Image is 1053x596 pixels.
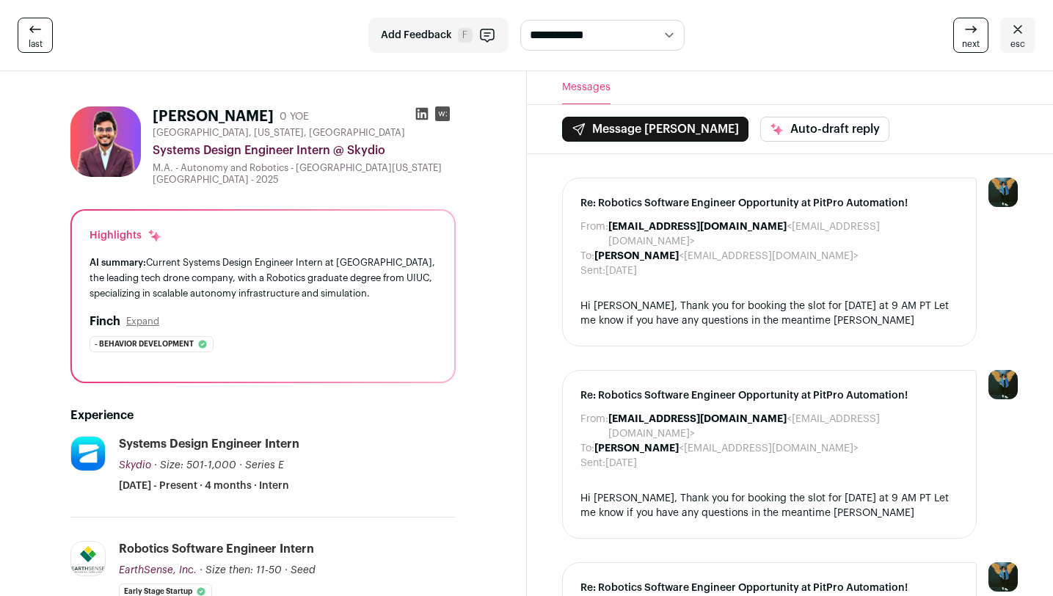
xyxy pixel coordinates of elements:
span: EarthSense, Inc. [119,565,197,575]
h2: Finch [90,313,120,330]
dt: From: [580,412,608,441]
span: Add Feedback [381,28,452,43]
a: esc [1000,18,1035,53]
span: Re: Robotics Software Engineer Opportunity at PitPro Automation! [580,196,959,211]
span: next [962,38,980,50]
span: AI summary: [90,258,146,267]
span: Series E [245,460,284,470]
span: · [285,563,288,578]
img: 12031951-medium_jpg [988,562,1018,592]
span: last [29,38,43,50]
span: esc [1010,38,1025,50]
a: last [18,18,53,53]
b: [PERSON_NAME] [594,251,679,261]
img: 6c152517e7597904a542c77296977d77fc28d51739c43832baff5ff9c3c9c79a.jpg [71,437,105,470]
span: Re: Robotics Software Engineer Opportunity at PitPro Automation! [580,388,959,403]
dt: Sent: [580,456,605,470]
span: · Size then: 11-50 [200,565,282,575]
img: 12031951-medium_jpg [988,178,1018,207]
div: Systems Design Engineer Intern @ Skydio [153,142,456,159]
button: Messages [562,71,611,104]
span: [GEOGRAPHIC_DATA], [US_STATE], [GEOGRAPHIC_DATA] [153,127,405,139]
button: Expand [126,316,159,327]
b: [EMAIL_ADDRESS][DOMAIN_NAME] [608,222,787,232]
b: [EMAIL_ADDRESS][DOMAIN_NAME] [608,414,787,424]
span: - behavior development [95,337,194,352]
img: 789fb296992c0697cce849188263da4bfbd82641eda6b67f4a95777d5b9a66b6 [70,106,141,177]
a: next [953,18,988,53]
dd: <[EMAIL_ADDRESS][DOMAIN_NAME]> [608,412,959,441]
div: 0 YOE [280,109,309,124]
button: Add Feedback F [368,18,509,53]
dt: To: [580,249,594,264]
dd: [DATE] [605,456,637,470]
div: Highlights [90,228,162,243]
b: [PERSON_NAME] [594,443,679,454]
div: M.A. - Autonomy and Robotics - [GEOGRAPHIC_DATA][US_STATE] [GEOGRAPHIC_DATA] - 2025 [153,162,456,186]
dd: <[EMAIL_ADDRESS][DOMAIN_NAME]> [594,249,859,264]
dt: To: [580,441,594,456]
span: F [458,28,473,43]
dt: Sent: [580,264,605,278]
span: Re: Robotics Software Engineer Opportunity at PitPro Automation! [580,581,959,595]
dd: <[EMAIL_ADDRESS][DOMAIN_NAME]> [594,441,859,456]
div: Robotics Software Engineer Intern [119,541,314,557]
h1: [PERSON_NAME] [153,106,274,127]
div: Systems Design Engineer Intern [119,436,299,452]
span: [DATE] - Present · 4 months · Intern [119,479,289,493]
span: · [239,458,242,473]
img: 14f10c87226d1ffbf773b076a460783d94dade18eb1cd3807e6ea7fffcf300d2.png [71,545,105,573]
dt: From: [580,219,608,249]
div: Current Systems Design Engineer Intern at [GEOGRAPHIC_DATA], the leading tech drone company, with... [90,255,437,301]
dd: <[EMAIL_ADDRESS][DOMAIN_NAME]> [608,219,959,249]
img: 12031951-medium_jpg [988,370,1018,399]
button: Auto-draft reply [760,117,889,142]
h2: Experience [70,407,456,424]
span: Seed [291,565,316,575]
dd: [DATE] [605,264,637,278]
div: Hi [PERSON_NAME], Thank you for booking the slot for [DATE] at 9 AM PT Let me know if you have an... [580,491,959,520]
span: · Size: 501-1,000 [154,460,236,470]
div: Hi [PERSON_NAME], Thank you for booking the slot for [DATE] at 9 AM PT Let me know if you have an... [580,299,959,328]
span: Skydio [119,460,151,470]
button: Message [PERSON_NAME] [562,117,748,142]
